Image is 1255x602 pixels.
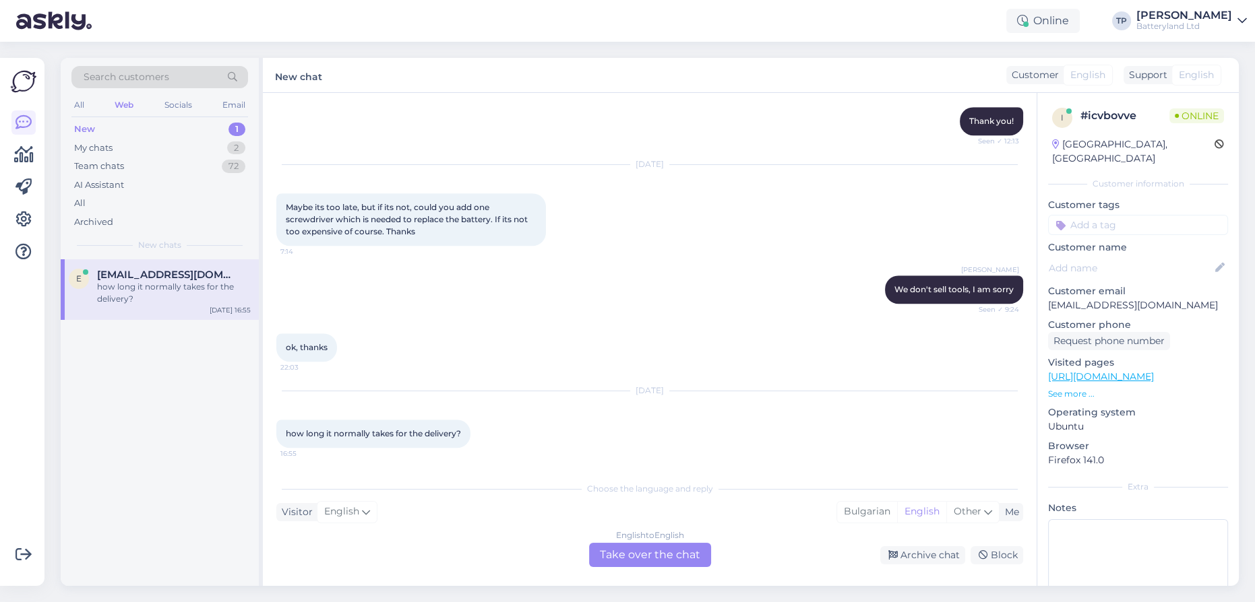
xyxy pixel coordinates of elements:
div: New [74,123,95,136]
a: [PERSON_NAME]Batteryland Ltd [1136,10,1247,32]
div: Support [1124,68,1167,82]
p: Customer phone [1048,318,1228,332]
span: Other [954,505,981,517]
div: Socials [162,96,195,114]
div: Archive chat [880,546,965,564]
a: [URL][DOMAIN_NAME] [1048,370,1154,382]
p: Operating system [1048,405,1228,420]
p: Customer tags [1048,198,1228,212]
div: All [74,197,86,210]
div: Take over the chat [589,543,711,567]
div: [DATE] [276,158,1023,170]
span: Seen ✓ 12:13 [969,136,1019,146]
div: Visitor [276,505,313,519]
span: Search customers [84,70,169,84]
div: [DATE] 16:55 [210,305,251,315]
p: Browser [1048,439,1228,453]
span: New chats [138,239,181,251]
div: [GEOGRAPHIC_DATA], [GEOGRAPHIC_DATA] [1052,137,1215,166]
div: Customer information [1048,178,1228,190]
div: # icvbovve [1080,108,1169,124]
span: We don't sell tools, I am sorry [894,284,1014,294]
div: English to English [616,529,684,541]
p: Customer email [1048,284,1228,298]
div: Block [971,546,1023,564]
div: English [897,502,946,522]
div: Web [112,96,136,114]
p: Firefox 141.0 [1048,453,1228,467]
p: See more ... [1048,388,1228,400]
p: Notes [1048,501,1228,515]
div: [PERSON_NAME] [1136,10,1232,21]
div: 2 [227,141,245,155]
span: ok, thanks [286,342,328,352]
input: Add name [1049,261,1213,275]
div: Batteryland Ltd [1136,21,1232,32]
input: Add a tag [1048,215,1228,235]
span: Maybe its too late, but if its not, could you add one screwdriver which is needed to replace the ... [286,202,530,236]
div: AI Assistant [74,178,124,192]
div: Me [1000,505,1019,519]
span: Online [1169,108,1224,123]
span: 7:14 [280,246,331,257]
div: All [71,96,87,114]
div: Customer [1006,68,1059,82]
div: TP [1112,11,1131,30]
div: Bulgarian [837,502,897,522]
span: Seen ✓ 9:24 [969,304,1019,314]
p: Ubuntu [1048,420,1228,434]
p: [EMAIL_ADDRESS][DOMAIN_NAME] [1048,298,1228,312]
p: Customer name [1048,240,1228,255]
div: 72 [222,160,245,173]
span: 16:55 [280,448,331,459]
span: English [324,504,359,519]
div: 1 [228,123,245,136]
p: Visited pages [1048,356,1228,370]
div: Email [220,96,248,114]
span: 22:03 [280,362,331,372]
span: English [1070,68,1105,82]
span: how long it normally takes for the delivery? [286,428,461,438]
div: Request phone number [1048,332,1170,350]
div: Team chats [74,160,124,173]
span: English [1179,68,1214,82]
label: New chat [275,66,322,84]
span: eduardharsing@yahoo.com [97,269,237,281]
span: i [1061,112,1064,123]
div: Choose the language and reply [276,483,1023,495]
div: My chats [74,141,113,155]
span: Thank you! [969,116,1014,126]
div: Archived [74,215,113,229]
div: how long it normally takes for the delivery? [97,281,251,305]
span: e [76,273,82,283]
div: Extra [1048,481,1228,493]
img: Askly Logo [11,69,36,94]
div: [DATE] [276,384,1023,397]
span: [PERSON_NAME] [961,265,1019,275]
div: Online [1006,9,1080,33]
